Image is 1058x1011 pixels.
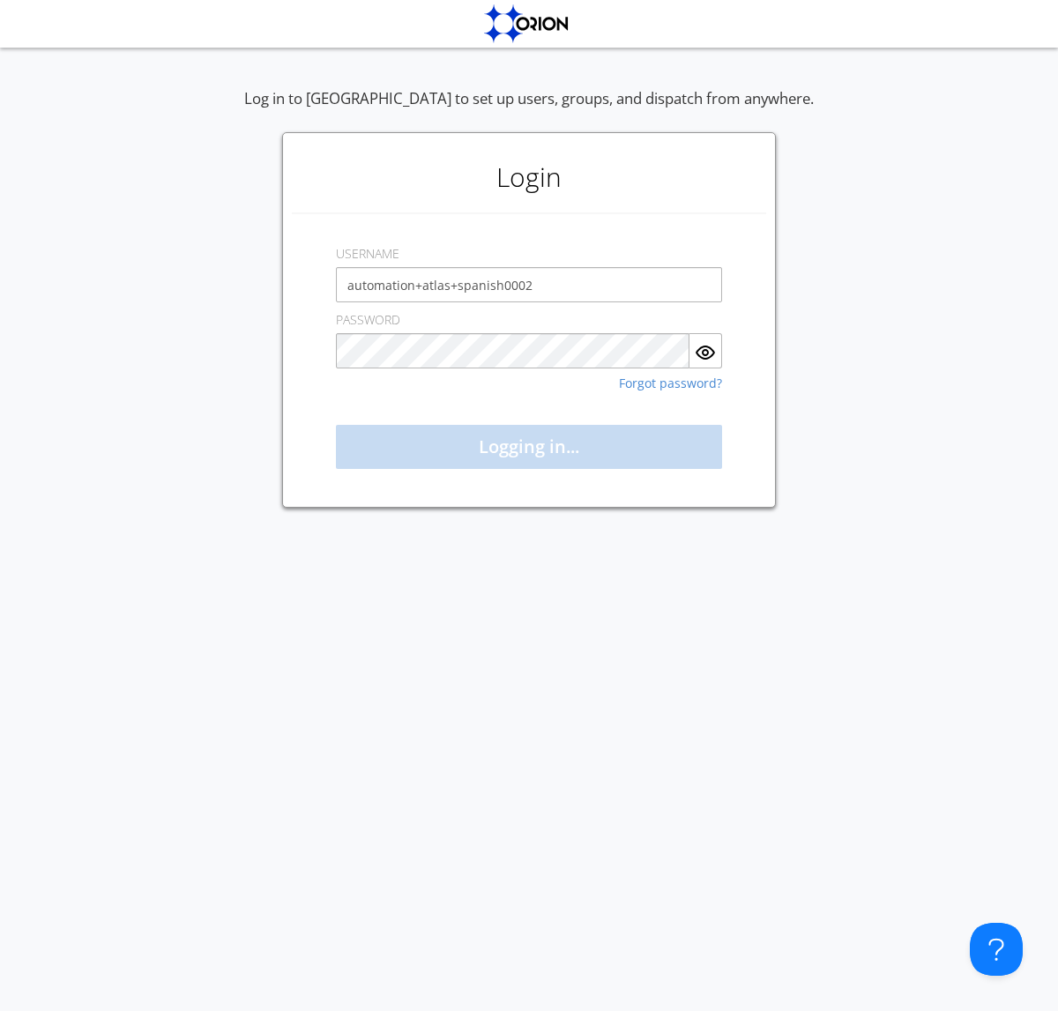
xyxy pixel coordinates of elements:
label: PASSWORD [336,311,400,329]
img: eye.svg [695,342,716,363]
input: Password [336,333,689,368]
div: Log in to [GEOGRAPHIC_DATA] to set up users, groups, and dispatch from anywhere. [244,88,814,132]
a: Forgot password? [619,377,722,390]
button: Show Password [689,333,722,368]
label: USERNAME [336,245,399,263]
h1: Login [292,142,766,212]
button: Logging in... [336,425,722,469]
iframe: Toggle Customer Support [970,923,1023,976]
